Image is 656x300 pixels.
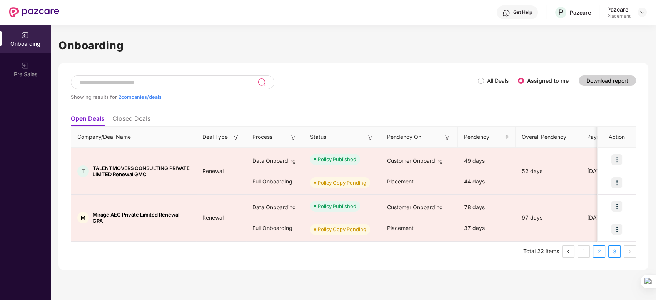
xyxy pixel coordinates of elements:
[611,177,622,188] img: icon
[196,168,230,174] span: Renewal
[458,127,516,148] th: Pendency
[570,9,591,16] div: Pazcare
[581,213,639,222] div: [DATE]
[22,32,29,39] img: svg+xml;base64,PHN2ZyB3aWR0aD0iMjAiIGhlaWdodD0iMjAiIHZpZXdCb3g9IjAgMCAyMCAyMCIgZmlsbD0ibm9uZSIgeG...
[516,213,581,222] div: 97 days
[611,201,622,212] img: icon
[527,77,569,84] label: Assigned to me
[523,245,559,258] li: Total 22 items
[77,212,89,223] div: M
[458,218,516,238] div: 37 days
[607,6,631,13] div: Pazcare
[513,9,532,15] div: Get Help
[252,133,272,141] span: Process
[367,133,374,141] img: svg+xml;base64,PHN2ZyB3aWR0aD0iMTYiIGhlaWdodD0iMTYiIHZpZXdCb3g9IjAgMCAxNiAxNiIgZmlsbD0ibm9uZSIgeG...
[578,246,589,257] a: 1
[71,94,478,100] div: Showing results for
[444,133,451,141] img: svg+xml;base64,PHN2ZyB3aWR0aD0iMTYiIGhlaWdodD0iMTYiIHZpZXdCb3g9IjAgMCAxNiAxNiIgZmlsbD0ibm9uZSIgeG...
[587,133,626,141] span: Payment Done
[516,167,581,175] div: 52 days
[628,249,632,254] span: right
[387,204,443,210] span: Customer Onboarding
[310,133,326,141] span: Status
[566,249,571,254] span: left
[516,127,581,148] th: Overall Pendency
[624,245,636,258] li: Next Page
[118,94,162,100] span: 2 companies/deals
[71,115,105,126] li: Open Deals
[624,245,636,258] button: right
[22,62,29,70] img: svg+xml;base64,PHN2ZyB3aWR0aD0iMjAiIGhlaWdodD0iMjAiIHZpZXdCb3g9IjAgMCAyMCAyMCIgZmlsbD0ibm9uZSIgeG...
[202,133,228,141] span: Deal Type
[318,155,356,163] div: Policy Published
[487,77,509,84] label: All Deals
[458,171,516,192] div: 44 days
[598,127,636,148] th: Action
[246,197,304,218] div: Data Onboarding
[464,133,503,141] span: Pendency
[387,225,414,231] span: Placement
[558,8,563,17] span: P
[458,197,516,218] div: 78 days
[611,224,622,235] img: icon
[578,245,590,258] li: 1
[93,212,190,224] span: Mirage AEC Private Limited Renewal GPA
[58,37,648,54] h1: Onboarding
[639,9,645,15] img: svg+xml;base64,PHN2ZyBpZD0iRHJvcGRvd24tMzJ4MzIiIHhtbG5zPSJodHRwOi8vd3d3LnczLm9yZy8yMDAwL3N2ZyIgd2...
[318,202,356,210] div: Policy Published
[593,246,605,257] a: 2
[246,150,304,171] div: Data Onboarding
[112,115,150,126] li: Closed Deals
[290,133,297,141] img: svg+xml;base64,PHN2ZyB3aWR0aD0iMTYiIGhlaWdodD0iMTYiIHZpZXdCb3g9IjAgMCAxNiAxNiIgZmlsbD0ibm9uZSIgeG...
[257,78,266,87] img: svg+xml;base64,PHN2ZyB3aWR0aD0iMjQiIGhlaWdodD0iMjUiIHZpZXdCb3g9IjAgMCAyNCAyNSIgZmlsbD0ibm9uZSIgeG...
[318,225,366,233] div: Policy Copy Pending
[93,165,190,177] span: TALENTMOVERS CONSULTING PRIVATE LIMTED Renewal GMC
[609,246,620,257] a: 3
[579,75,636,86] button: Download report
[232,133,240,141] img: svg+xml;base64,PHN2ZyB3aWR0aD0iMTYiIGhlaWdodD0iMTYiIHZpZXdCb3g9IjAgMCAxNiAxNiIgZmlsbD0ibm9uZSIgeG...
[387,178,414,185] span: Placement
[581,167,639,175] div: [DATE]
[71,127,196,148] th: Company/Deal Name
[502,9,510,17] img: svg+xml;base64,PHN2ZyBpZD0iSGVscC0zMngzMiIgeG1sbnM9Imh0dHA6Ly93d3cudzMub3JnLzIwMDAvc3ZnIiB3aWR0aD...
[9,7,59,17] img: New Pazcare Logo
[77,165,89,177] div: T
[387,157,443,164] span: Customer Onboarding
[458,150,516,171] div: 49 days
[562,245,574,258] button: left
[196,214,230,221] span: Renewal
[593,245,605,258] li: 2
[246,218,304,238] div: Full Onboarding
[607,13,631,19] div: Placement
[611,154,622,165] img: icon
[246,171,304,192] div: Full Onboarding
[562,245,574,258] li: Previous Page
[318,179,366,187] div: Policy Copy Pending
[581,127,639,148] th: Payment Done
[387,133,421,141] span: Pendency On
[608,245,621,258] li: 3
